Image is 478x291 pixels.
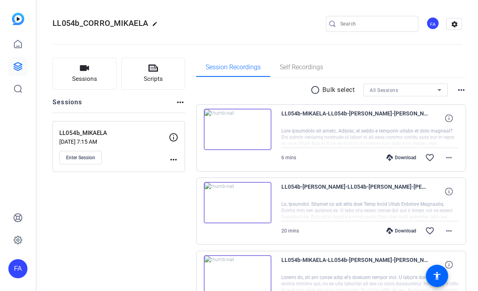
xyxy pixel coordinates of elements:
[53,58,117,90] button: Sessions
[53,98,82,113] h2: Sessions
[382,228,420,234] div: Download
[59,129,169,138] p: LL054b_MIKAELA
[425,153,435,162] mat-icon: favorite_border
[66,154,95,161] span: Enter Session
[280,64,323,70] span: Self Recordings
[426,17,440,31] ngx-avatar: Fridays Admin
[457,85,466,95] mat-icon: more_horiz
[144,74,163,84] span: Scripts
[281,155,296,160] span: 6 mins
[340,19,412,29] input: Search
[432,271,442,281] mat-icon: accessibility
[121,58,185,90] button: Scripts
[281,255,429,274] span: LL054b-MIKAELA-LL054b-[PERSON_NAME]-[PERSON_NAME]-TAKE1-2025-08-12-10-15-14-491-0
[425,226,435,236] mat-icon: favorite_border
[444,153,454,162] mat-icon: more_horiz
[59,151,102,164] button: Enter Session
[53,18,148,28] span: LL054b_CORRO_MIKAELA
[176,98,185,107] mat-icon: more_horiz
[322,85,355,95] p: Bulk select
[281,182,429,201] span: LL054b-[PERSON_NAME]-LL054b-[PERSON_NAME]-[PERSON_NAME]-take-1-2025-08-13-10-22-12-454-0
[204,182,271,223] img: thumb-nail
[8,259,27,278] div: FA
[444,226,454,236] mat-icon: more_horiz
[206,64,261,70] span: Session Recordings
[204,109,271,150] img: thumb-nail
[152,21,162,31] mat-icon: edit
[59,139,169,145] p: [DATE] 7:15 AM
[370,88,398,93] span: All Sessions
[382,154,420,161] div: Download
[447,18,462,30] mat-icon: settings
[72,74,97,84] span: Sessions
[281,228,299,234] span: 20 mins
[426,17,439,30] div: FA
[169,155,178,164] mat-icon: more_horiz
[310,85,322,95] mat-icon: radio_button_unchecked
[12,13,24,25] img: blue-gradient.svg
[281,109,429,128] span: LL054b-MIKAELA-LL054b-[PERSON_NAME]-[PERSON_NAME]-tk2-2025-08-13-10-42-37-489-0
